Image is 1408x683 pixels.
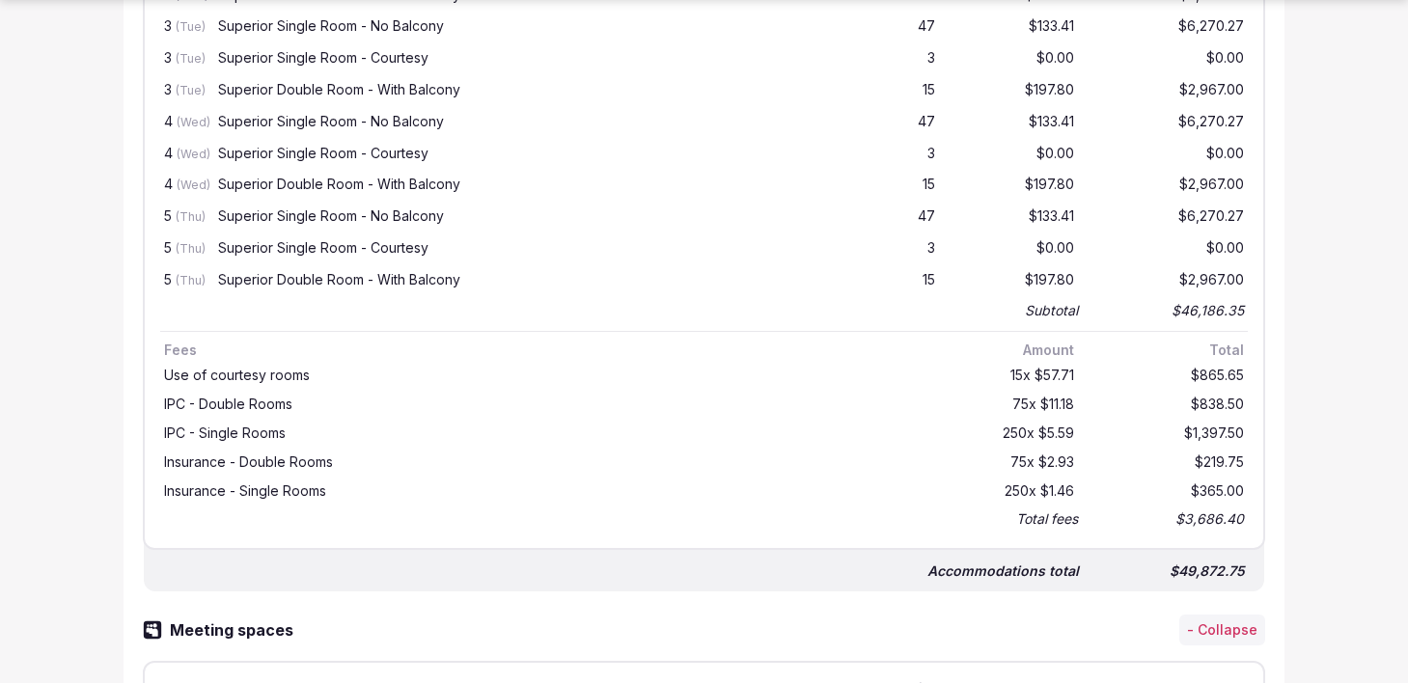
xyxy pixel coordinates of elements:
div: Superior Single Room - Courtesy [218,51,827,65]
div: Superior Single Room - No Balcony [218,19,827,33]
div: 75 x $2.93 [954,451,1078,473]
div: 3 [160,15,199,40]
div: $0.00 [1093,237,1248,261]
div: $197.80 [954,269,1078,293]
span: (Thu) [176,241,206,256]
div: 5 [160,269,199,293]
div: 4 [160,174,199,198]
div: $133.41 [954,111,1078,135]
div: $49,872.75 [1094,558,1249,585]
div: Insurance - Single Rooms [164,484,935,498]
div: 3 [846,143,939,167]
span: (Tue) [176,19,206,34]
div: 15 [846,269,939,293]
span: (Tue) [176,51,206,66]
div: $6,270.27 [1093,15,1248,40]
h3: Meeting spaces [162,618,313,642]
div: $197.80 [954,79,1078,103]
div: IPC - Double Rooms [164,397,935,411]
div: $2,967.00 [1093,79,1248,103]
div: 3 [846,47,939,71]
div: $0.00 [954,237,1078,261]
button: - Collapse [1179,615,1265,645]
div: 4 [160,111,199,135]
div: 47 [846,205,939,230]
div: Superior Double Room - With Balcony [218,178,827,191]
div: 15 [846,174,939,198]
div: $133.41 [954,205,1078,230]
div: 3 [846,237,939,261]
div: $133.41 [954,15,1078,40]
div: Total fees [1016,509,1078,529]
div: Superior Single Room - Courtesy [218,241,827,255]
div: $6,270.27 [1093,111,1248,135]
span: (Tue) [176,83,206,97]
div: 5 [160,205,199,230]
div: $0.00 [954,143,1078,167]
div: 15 x $57.71 [954,365,1078,386]
div: Accommodations total [927,561,1079,581]
div: 3 [160,47,199,71]
div: $46,186.35 [1093,297,1248,324]
div: $0.00 [1093,47,1248,71]
div: $865.65 [1093,365,1248,386]
div: $219.75 [1093,451,1248,473]
div: 75 x $11.18 [954,394,1078,415]
div: 250 x $5.59 [954,423,1078,444]
div: $0.00 [1093,143,1248,167]
div: $365.00 [1093,480,1248,502]
div: 47 [846,15,939,40]
div: Fees [160,340,939,361]
div: 250 x $1.46 [954,480,1078,502]
div: 47 [846,111,939,135]
span: (Thu) [176,209,206,224]
div: Superior Single Room - No Balcony [218,115,827,128]
div: $838.50 [1093,394,1248,415]
div: Total [1093,340,1248,361]
div: $0.00 [954,47,1078,71]
div: $6,270.27 [1093,205,1248,230]
div: 4 [160,143,199,167]
div: Superior Double Room - With Balcony [218,83,827,96]
div: 5 [160,237,199,261]
div: Superior Single Room - No Balcony [218,209,827,223]
div: Superior Double Room - With Balcony [218,273,827,287]
div: Subtotal [1025,301,1078,320]
div: Amount [954,340,1078,361]
div: $197.80 [954,174,1078,198]
div: 3 [160,79,199,103]
span: (Wed) [177,115,210,129]
div: Superior Single Room - Courtesy [218,147,827,160]
div: $3,686.40 [1093,505,1248,533]
div: $2,967.00 [1093,174,1248,198]
div: Insurance - Double Rooms [164,455,935,469]
div: $1,397.50 [1093,423,1248,444]
span: (Wed) [177,178,210,192]
div: 15 [846,79,939,103]
span: (Wed) [177,147,210,161]
span: (Thu) [176,273,206,287]
div: IPC - Single Rooms [164,426,935,440]
div: $2,967.00 [1093,269,1248,293]
div: Use of courtesy rooms [164,369,935,382]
